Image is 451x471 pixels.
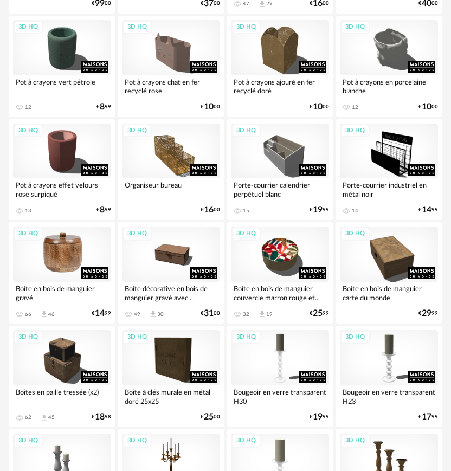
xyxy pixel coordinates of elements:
div: 3D HQ [14,331,43,344]
div: 3D HQ [340,124,370,138]
div: Bougeoir en verre transparent H23 [340,385,438,407]
span: 10 [313,104,323,111]
div: 3D HQ [123,227,152,241]
div: € 00 [418,104,438,111]
div: € 99 [96,104,111,111]
div: 46 [48,311,55,318]
div: Porte-courrier calendrier perpétuel blanc [231,178,329,200]
div: 45 [48,414,55,421]
span: Download icon [258,310,266,318]
div: 3D HQ [123,21,152,34]
div: 3D HQ [14,434,43,448]
div: 14 [352,208,358,214]
div: Boîte en bois de manguier couvercle marron rouge et... [231,282,329,304]
div: € 00 [201,414,220,421]
div: 32 [243,311,249,318]
span: 25 [204,414,214,421]
span: Download icon [40,414,48,422]
div: € 99 [96,207,111,214]
span: 14 [95,310,105,317]
div: 3D HQ [14,124,43,138]
span: 10 [422,104,431,111]
div: 12 [25,104,31,111]
a: 3D HQ Boîte en bois de manguier carte du monde €2999 [336,222,442,324]
div: 3D HQ [14,21,43,34]
span: 25 [313,310,323,317]
div: 15 [243,208,249,214]
div: € 00 [201,310,220,317]
span: 19 [313,207,323,214]
div: 3D HQ [123,124,152,138]
div: € 99 [418,310,438,317]
span: 10 [204,104,214,111]
span: 17 [422,414,431,421]
span: 18 [95,414,105,421]
a: 3D HQ Pot à crayons effet velours rose surpiqué 13 €899 [9,119,115,221]
a: 3D HQ Pot à crayons chat en fer recyclé rose €1000 [118,16,224,117]
a: 3D HQ Boîte décorative en bois de manguier gravé avec... 49 Download icon 30 €3100 [118,222,224,324]
div: 3D HQ [123,331,152,344]
div: 3D HQ [231,434,261,448]
span: Download icon [149,310,157,318]
div: € 00 [201,207,220,214]
div: Boîtes en paille tressée (x2) [13,385,111,407]
span: 8 [100,207,105,214]
a: 3D HQ Pot à crayons en porcelaine blanche 12 €1000 [336,16,442,117]
span: 19 [313,414,323,421]
div: 3D HQ [340,331,370,344]
span: 29 [422,310,431,317]
div: Boîte en bois de manguier gravé [13,282,111,304]
span: 8 [100,104,105,111]
div: € 98 [92,414,111,421]
div: 3D HQ [231,227,261,241]
a: 3D HQ Bougeoir en verre transparent H23 €1799 [336,326,442,427]
span: 16 [204,207,214,214]
div: 3D HQ [231,124,261,138]
a: 3D HQ Boîtes en paille tressée (x2) 62 Download icon 45 €1898 [9,326,115,427]
div: Pot à crayons en porcelaine blanche [340,75,438,97]
a: 3D HQ Porte-courrier industriel en métal noir 14 €1499 [336,119,442,221]
div: € 99 [310,310,329,317]
a: 3D HQ Porte-courrier calendrier perpétuel blanc 15 €1999 [227,119,333,221]
div: 3D HQ [231,331,261,344]
div: 3D HQ [14,227,43,241]
div: € 99 [418,207,438,214]
a: 3D HQ Organiseur bureau €1600 [118,119,224,221]
span: 14 [422,207,431,214]
div: 3D HQ [231,21,261,34]
div: Pot à crayons chat en fer recyclé rose [122,75,220,97]
div: € 99 [418,414,438,421]
div: 12 [352,104,358,111]
span: Download icon [40,310,48,318]
a: 3D HQ Boîte en bois de manguier couvercle marron rouge et... 32 Download icon 19 €2599 [227,222,333,324]
div: 30 [157,311,164,318]
div: 19 [266,311,273,318]
div: 49 [134,311,140,318]
div: € 99 [92,310,111,317]
a: 3D HQ Pot à crayons ajouré en fer recyclé doré €1000 [227,16,333,117]
div: 62 [25,414,31,421]
a: 3D HQ Bougeoir en verre transparent H30 €1999 [227,326,333,427]
div: 3D HQ [123,434,152,448]
div: 66 [25,311,31,318]
a: 3D HQ Boîte à clés murale en métal doré 25x25 €2500 [118,326,224,427]
div: Boîte décorative en bois de manguier gravé avec... [122,282,220,304]
div: € 99 [310,207,329,214]
div: 3D HQ [340,21,370,34]
div: 3D HQ [340,227,370,241]
div: Organiseur bureau [122,178,220,200]
div: Pot à crayons effet velours rose surpiqué [13,178,111,200]
div: 29 [266,1,273,7]
div: 47 [243,1,249,7]
div: € 99 [310,414,329,421]
div: € 00 [310,104,329,111]
div: Boîte à clés murale en métal doré 25x25 [122,385,220,407]
span: 31 [204,310,214,317]
a: 3D HQ Pot à crayons vert pétrole 12 €899 [9,16,115,117]
div: Pot à crayons ajouré en fer recyclé doré [231,75,329,97]
div: € 00 [201,104,220,111]
div: Pot à crayons vert pétrole [13,75,111,97]
div: Boîte en bois de manguier carte du monde [340,282,438,304]
div: Bougeoir en verre transparent H30 [231,385,329,407]
div: 3D HQ [340,434,370,448]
